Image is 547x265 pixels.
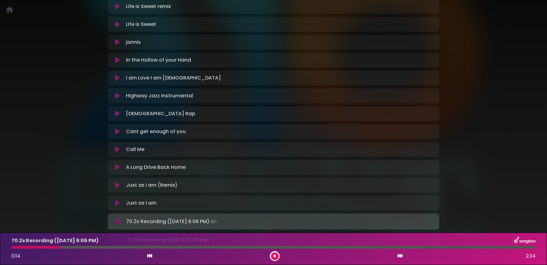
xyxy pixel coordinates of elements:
p: Call Me [126,146,144,153]
p: [DEMOGRAPHIC_DATA] Rap [126,110,195,117]
p: Just as I am (Remix) [126,181,177,189]
p: A Long Drive Back Home [126,164,186,171]
p: Life is Sweet [126,21,156,28]
p: 70.2s Recording ([DATE] 6:06 PM) [126,217,218,226]
p: In the Hollow of your Hand [126,56,191,64]
p: jannis [126,39,141,46]
span: 2:34 [526,252,536,260]
p: Just as I am [126,199,156,207]
p: HIghway Jazz Instrumental [126,92,193,100]
p: Life is Sweet remix [126,3,171,10]
img: waveform4.gif [209,217,218,226]
p: 70.2s Recording ([DATE] 6:06 PM) [11,237,99,244]
p: I am Love I am [DEMOGRAPHIC_DATA] [126,74,221,82]
p: Cant get enough of you [126,128,186,135]
img: songbox-logo-white.png [514,237,536,245]
span: 0:14 [11,252,20,259]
